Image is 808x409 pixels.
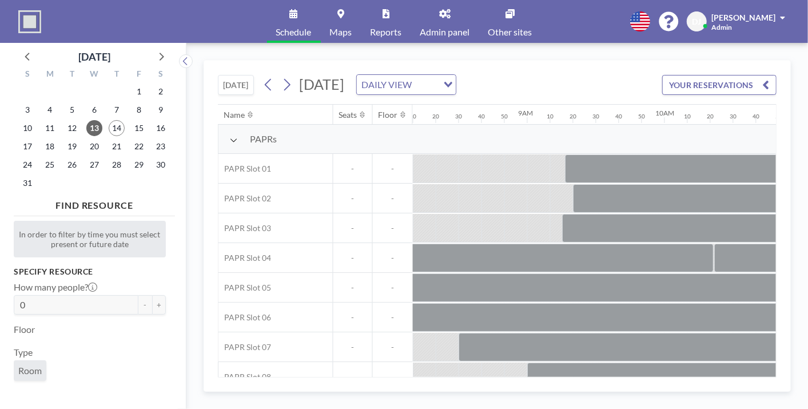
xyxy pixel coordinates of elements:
[61,67,83,82] div: T
[373,342,413,352] span: -
[153,120,169,136] span: Saturday, August 16, 2025
[42,102,58,118] span: Monday, August 4, 2025
[86,138,102,154] span: Wednesday, August 20, 2025
[128,67,150,82] div: F
[14,324,35,335] label: Floor
[333,164,372,174] span: -
[42,138,58,154] span: Monday, August 18, 2025
[333,372,372,382] span: -
[14,281,97,293] label: How many people?
[501,113,508,120] div: 50
[570,113,577,120] div: 20
[14,267,166,277] h3: Specify resource
[373,253,413,263] span: -
[131,120,147,136] span: Friday, August 15, 2025
[218,164,271,174] span: PAPR Slot 01
[359,77,414,92] span: DAILY VIEW
[39,67,61,82] div: M
[415,77,437,92] input: Search for option
[616,113,623,120] div: 40
[131,102,147,118] span: Friday, August 8, 2025
[218,372,271,382] span: PAPR Slot 08
[373,193,413,204] span: -
[519,109,534,117] div: 9AM
[109,120,125,136] span: Thursday, August 14, 2025
[711,13,775,22] span: [PERSON_NAME]
[109,138,125,154] span: Thursday, August 21, 2025
[42,120,58,136] span: Monday, August 11, 2025
[14,221,166,257] div: In order to filter by time you must select present or future date
[224,110,245,120] div: Name
[250,133,277,145] span: PAPRs
[17,67,39,82] div: S
[276,27,312,37] span: Schedule
[19,102,35,118] span: Sunday, August 3, 2025
[333,342,372,352] span: -
[42,157,58,173] span: Monday, August 25, 2025
[330,27,352,37] span: Maps
[218,312,271,323] span: PAPR Slot 06
[150,67,172,82] div: S
[373,223,413,233] span: -
[692,17,702,27] span: DJ
[14,347,33,358] label: Type
[357,75,456,94] div: Search for option
[753,113,760,120] div: 40
[18,10,41,33] img: organization-logo
[152,295,166,315] button: +
[86,120,102,136] span: Wednesday, August 13, 2025
[131,84,147,100] span: Friday, August 1, 2025
[138,295,152,315] button: -
[373,283,413,293] span: -
[410,113,417,120] div: 10
[593,113,600,120] div: 30
[333,253,372,263] span: -
[83,67,106,82] div: W
[333,223,372,233] span: -
[64,138,80,154] span: Tuesday, August 19, 2025
[299,76,344,93] span: [DATE]
[333,312,372,323] span: -
[488,27,532,37] span: Other sites
[662,75,777,95] button: YOUR RESERVATIONS
[547,113,554,120] div: 10
[86,102,102,118] span: Wednesday, August 6, 2025
[153,102,169,118] span: Saturday, August 9, 2025
[656,109,675,117] div: 10AM
[339,110,357,120] div: Seats
[479,113,485,120] div: 40
[19,120,35,136] span: Sunday, August 10, 2025
[218,342,271,352] span: PAPR Slot 07
[333,283,372,293] span: -
[373,312,413,323] span: -
[420,27,470,37] span: Admin panel
[18,365,42,376] span: Room
[19,138,35,154] span: Sunday, August 17, 2025
[373,164,413,174] span: -
[109,102,125,118] span: Thursday, August 7, 2025
[456,113,463,120] div: 30
[218,193,271,204] span: PAPR Slot 02
[153,84,169,100] span: Saturday, August 2, 2025
[333,193,372,204] span: -
[639,113,646,120] div: 50
[64,157,80,173] span: Tuesday, August 26, 2025
[218,75,254,95] button: [DATE]
[19,175,35,191] span: Sunday, August 31, 2025
[78,49,110,65] div: [DATE]
[707,113,714,120] div: 20
[379,110,398,120] div: Floor
[218,223,271,233] span: PAPR Slot 03
[86,157,102,173] span: Wednesday, August 27, 2025
[433,113,440,120] div: 20
[109,157,125,173] span: Thursday, August 28, 2025
[684,113,691,120] div: 10
[711,23,732,31] span: Admin
[730,113,737,120] div: 30
[105,67,128,82] div: T
[153,157,169,173] span: Saturday, August 30, 2025
[14,195,175,211] h4: FIND RESOURCE
[371,27,402,37] span: Reports
[218,253,271,263] span: PAPR Slot 04
[153,138,169,154] span: Saturday, August 23, 2025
